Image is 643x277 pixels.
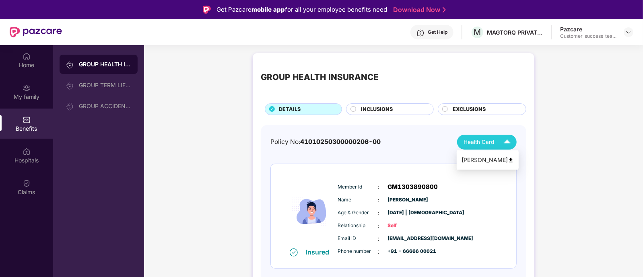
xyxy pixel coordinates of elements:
[500,135,514,149] img: Icuh8uwCUCF+XjCZyLQsAKiDCM9HiE6CMYmKQaPGkZKaA32CAAACiQcFBJY0IsAAAAASUVORK5CYII=
[216,5,387,14] div: Get Pazcare for all your employee benefits need
[361,105,393,113] span: INCLUSIONS
[416,29,425,37] img: svg+xml;base64,PHN2ZyBpZD0iSGVscC0zMngzMiIgeG1sbnM9Imh0dHA6Ly93d3cudzMub3JnLzIwMDAvc3ZnIiB3aWR0aD...
[79,103,131,109] div: GROUP ACCIDENTAL INSURANCE
[388,235,428,242] span: [EMAIL_ADDRESS][DOMAIN_NAME]
[10,27,62,37] img: New Pazcare Logo
[290,248,298,256] img: svg+xml;base64,PHN2ZyB4bWxucz0iaHR0cDovL3d3dy53My5vcmcvMjAwMC9zdmciIHdpZHRoPSIxNiIgaGVpZ2h0PSIxNi...
[338,248,378,255] span: Phone number
[378,183,380,191] span: :
[474,27,481,37] span: M
[388,248,428,255] span: +91 - 66666 00021
[462,156,514,164] div: [PERSON_NAME]
[300,138,381,146] span: 41010250300000206-00
[261,71,379,84] div: GROUP HEALTH INSURANCE
[388,209,428,217] span: [DATE] | [DEMOGRAPHIC_DATA]
[203,6,211,14] img: Logo
[378,234,380,243] span: :
[288,175,336,248] img: icon
[464,138,494,146] span: Health Card
[79,82,131,88] div: GROUP TERM LIFE INSURANCE
[338,235,378,242] span: Email ID
[388,196,428,204] span: [PERSON_NAME]
[338,209,378,217] span: Age & Gender
[388,222,428,230] span: Self
[378,209,380,217] span: :
[251,6,285,13] strong: mobile app
[79,60,131,68] div: GROUP HEALTH INSURANCE
[378,196,380,205] span: :
[66,103,74,111] img: svg+xml;base64,PHN2ZyB3aWR0aD0iMjAiIGhlaWdodD0iMjAiIHZpZXdCb3g9IjAgMCAyMCAyMCIgZmlsbD0ibm9uZSIgeG...
[338,196,378,204] span: Name
[453,105,486,113] span: EXCLUSIONS
[23,116,31,124] img: svg+xml;base64,PHN2ZyBpZD0iQmVuZWZpdHMiIHhtbG5zPSJodHRwOi8vd3d3LnczLm9yZy8yMDAwL3N2ZyIgd2lkdGg9Ij...
[306,248,334,256] div: Insured
[625,29,632,35] img: svg+xml;base64,PHN2ZyBpZD0iRHJvcGRvd24tMzJ4MzIiIHhtbG5zPSJodHRwOi8vd3d3LnczLm9yZy8yMDAwL3N2ZyIgd2...
[388,182,438,192] span: GM1303890800
[443,6,446,14] img: Stroke
[378,222,380,230] span: :
[23,179,31,187] img: svg+xml;base64,PHN2ZyBpZD0iQ2xhaW0iIHhtbG5zPSJodHRwOi8vd3d3LnczLm9yZy8yMDAwL3N2ZyIgd2lkdGg9IjIwIi...
[560,25,616,33] div: Pazcare
[338,222,378,230] span: Relationship
[393,6,443,14] a: Download Now
[428,29,447,35] div: Get Help
[66,82,74,90] img: svg+xml;base64,PHN2ZyB3aWR0aD0iMjAiIGhlaWdodD0iMjAiIHZpZXdCb3g9IjAgMCAyMCAyMCIgZmlsbD0ibm9uZSIgeG...
[378,247,380,256] span: :
[457,135,517,150] button: Health Card
[338,183,378,191] span: Member Id
[23,52,31,60] img: svg+xml;base64,PHN2ZyBpZD0iSG9tZSIgeG1sbnM9Imh0dHA6Ly93d3cudzMub3JnLzIwMDAvc3ZnIiB3aWR0aD0iMjAiIG...
[560,33,616,39] div: Customer_success_team_lead
[487,29,543,36] div: MAGTORQ PRIVATE LIMITED
[66,61,74,69] img: svg+xml;base64,PHN2ZyB3aWR0aD0iMjAiIGhlaWdodD0iMjAiIHZpZXdCb3g9IjAgMCAyMCAyMCIgZmlsbD0ibm9uZSIgeG...
[270,137,381,147] div: Policy No:
[279,105,301,113] span: DETAILS
[23,148,31,156] img: svg+xml;base64,PHN2ZyBpZD0iSG9zcGl0YWxzIiB4bWxucz0iaHR0cDovL3d3dy53My5vcmcvMjAwMC9zdmciIHdpZHRoPS...
[508,157,514,163] img: svg+xml;base64,PHN2ZyB4bWxucz0iaHR0cDovL3d3dy53My5vcmcvMjAwMC9zdmciIHdpZHRoPSI0OCIgaGVpZ2h0PSI0OC...
[23,84,31,92] img: svg+xml;base64,PHN2ZyB3aWR0aD0iMjAiIGhlaWdodD0iMjAiIHZpZXdCb3g9IjAgMCAyMCAyMCIgZmlsbD0ibm9uZSIgeG...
